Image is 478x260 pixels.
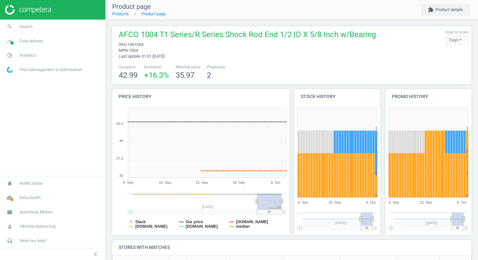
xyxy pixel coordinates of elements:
[4,21,16,33] i: search
[298,200,308,204] tspan: 8. Sep
[207,64,225,70] span: Proposals
[20,67,82,73] span: Price Management & Optimization
[375,194,377,197] text: 0
[112,240,471,255] h4: Stores with matches
[119,174,123,178] text: 35
[366,200,376,204] tspan: 6. Oct
[329,200,341,204] tspan: 22. Sep
[176,71,194,80] span: 35.97
[186,224,218,229] tspan: [DOMAIN_NAME]
[116,122,123,125] text: 42.5
[466,126,468,130] text: 3
[119,139,123,143] text: 40
[119,71,138,80] span: 42.99
[385,89,471,104] h4: Promo history
[127,42,143,47] span: 1061004
[196,181,208,184] tspan: 22. Sep
[119,64,138,70] span: Our price
[428,7,434,13] i: extension
[176,64,200,70] span: Minimal price
[186,220,203,224] tspan: Our price
[119,48,129,53] span: mpn :
[119,29,376,42] span: AFCO 1004 T1 Series/R Series Shock Rod End 1/2 ID X 5/8 Inch w/Bearing
[277,205,285,209] tspan: Oc…
[4,206,16,218] i: work
[20,195,41,201] span: Data health
[294,89,380,104] h4: Stock history
[135,220,146,224] tspan: Stack
[4,192,16,204] i: cloud_done
[4,220,16,233] i: person
[445,30,468,35] label: How to scale
[375,126,377,130] text: 3
[20,238,47,244] span: Need our help?
[4,49,16,62] i: pie_chart_outlined
[457,200,467,204] tspan: 6. Oct
[375,149,377,153] text: 2
[4,177,16,190] i: notifications
[112,3,151,10] span: Product page
[420,200,432,204] tspan: 22. Sep
[389,200,399,204] tspan: 8. Sep
[87,250,104,258] button: chevron_left
[144,71,169,80] span: +16.3 %
[116,156,123,160] text: 37.5
[4,35,16,47] i: timeline
[5,5,51,15] img: ajHJNr6hYgQAAAAASUVORK5CYII=
[7,67,13,73] img: wGWNvw8QSZomAAAAABJRU5ErkJggg==
[112,11,129,16] a: Products
[141,11,166,16] a: Product page
[119,42,127,47] span: sku :
[20,209,53,215] span: Speedway Motors
[119,54,165,59] span: Last update 01:01 [DATE]
[466,194,468,197] text: 0
[375,171,377,175] text: 1
[466,171,468,175] text: 1
[207,71,211,80] span: 2
[271,181,280,184] tspan: 6. Oct
[20,24,33,30] span: Search
[20,38,43,44] span: Data delivery
[144,64,169,70] span: Deviation
[20,181,43,186] span: Notifications
[92,250,100,258] i: chevron_left
[236,224,250,229] tspan: median
[135,224,167,229] tspan: [DOMAIN_NAME]
[236,220,268,224] tspan: [DOMAIN_NAME]
[4,235,16,247] i: headset_mic
[159,181,171,184] tspan: 15. Sep
[129,48,138,53] span: 1004
[466,149,468,153] text: 2
[112,89,289,104] h4: Price history
[445,35,468,45] div: Days
[20,52,36,58] span: Analytics
[20,224,56,229] span: Viktoriia Rybenchuk
[232,181,245,184] tspan: 29. Sep
[421,4,470,16] button: extensionProduct details
[123,181,133,184] tspan: 8. Sep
